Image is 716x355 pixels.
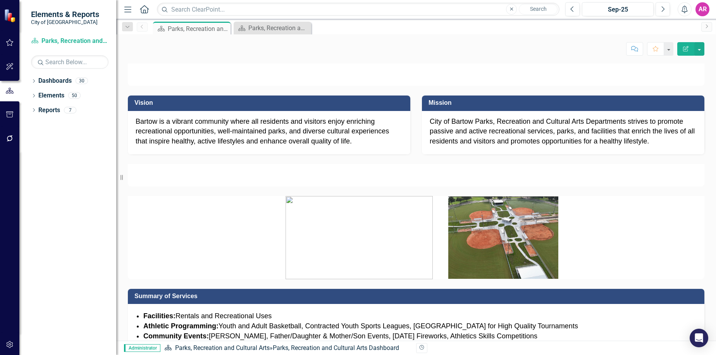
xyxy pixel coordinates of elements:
h3: Vision [134,99,406,106]
span: Elements & Reports [31,10,99,19]
div: Parks, Recreation and Cultural Arts Dashboard [248,23,309,33]
a: Dashboards [38,77,72,85]
div: » [164,344,410,353]
div: Sep-25 [585,5,651,14]
input: Search Below... [31,55,108,69]
strong: Athletic Programming: [143,322,219,330]
div: 7 [64,107,76,113]
div: 50 [68,92,81,99]
h3: Summary of Services [134,293,701,300]
button: Search [519,4,558,15]
span: Administrator [124,344,160,352]
a: Parks, Recreation and Cultural Arts Dashboard [236,23,309,33]
a: Parks, Recreation and Cultural Arts [175,344,270,352]
div: Bartow is a vibrant community where all residents and visitors enjoy enriching recreational oppor... [136,117,403,147]
button: Sep-25 [582,2,654,16]
li: Youth and Adult Basketball, Contracted Youth Sports Leagues, [GEOGRAPHIC_DATA] for High Quality T... [143,321,697,331]
input: Search ClearPoint... [157,3,559,16]
a: Parks, Recreation and Cultural Arts [31,37,108,46]
a: Reports [38,106,60,115]
strong: Community Events: [143,332,209,340]
h3: Mission [429,99,701,106]
small: City of [GEOGRAPHIC_DATA] [31,19,99,25]
strong: Facilities: [143,312,176,320]
li: Rentals and Recreational Uses [143,311,697,321]
img: ClearPoint Strategy [4,9,17,22]
span: Search [530,6,547,12]
div: Parks, Recreation and Cultural Arts Dashboard [273,344,399,352]
a: Elements [38,91,64,100]
button: AR [695,2,709,16]
div: 30 [76,78,88,84]
div: City of Bartow Parks, Recreation and Cultural Arts Departments strives to promote passive and act... [430,117,697,147]
div: Open Intercom Messenger [690,329,708,347]
div: Parks, Recreation and Cultural Arts Dashboard [168,24,229,34]
li: [PERSON_NAME], Father/Daughter & Mother/Son Events, [DATE] Fireworks, Athletics Skills Competitions [143,331,697,341]
img: Parks & Recreation | Bartow, FL [448,196,558,279]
